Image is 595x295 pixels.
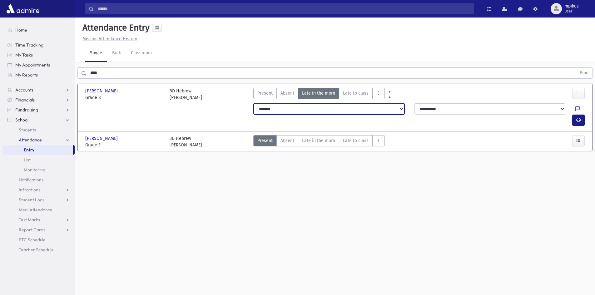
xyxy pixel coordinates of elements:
[2,195,75,205] a: Student Logs
[85,45,107,62] a: Single
[15,87,33,93] span: Accounts
[24,147,34,153] span: Entry
[126,45,157,62] a: Classroom
[253,88,385,101] div: AttTypes
[19,207,52,213] span: Meal Attendance
[2,115,75,125] a: School
[5,2,41,15] img: AdmirePro
[2,245,75,255] a: Teacher Schedule
[19,177,43,183] span: Notifications
[2,215,75,225] a: Test Marks
[15,97,35,103] span: Financials
[82,36,137,42] u: Missing Attendance History
[107,45,126,62] a: Bulk
[280,137,294,144] span: Absent
[2,225,75,235] a: Report Cards
[257,137,273,144] span: Present
[15,42,43,48] span: Time Tracking
[19,227,45,233] span: Report Cards
[2,125,75,135] a: Students
[85,88,119,94] span: [PERSON_NAME]
[257,90,273,96] span: Present
[2,205,75,215] a: Meal Attendance
[2,40,75,50] a: Time Tracking
[576,68,592,78] button: Find
[19,127,36,133] span: Students
[15,52,33,58] span: My Tasks
[19,137,42,143] span: Attendance
[170,135,202,148] div: 3D Hebrew [PERSON_NAME]
[564,9,579,14] span: User
[343,90,369,96] span: Late to class
[2,105,75,115] a: Fundraising
[19,247,54,253] span: Teacher Schedule
[2,60,75,70] a: My Appointments
[170,88,202,101] div: 8D Hebrew [PERSON_NAME]
[94,3,474,14] input: Search
[2,165,75,175] a: Monitoring
[15,27,27,33] span: Home
[2,25,75,35] a: Home
[2,155,75,165] a: List
[85,142,163,148] span: Grade 3
[15,72,38,78] span: My Reports
[19,237,46,243] span: PTC Schedule
[24,157,31,163] span: List
[564,4,579,9] span: mpikus
[2,175,75,185] a: Notifications
[343,137,369,144] span: Late to class
[15,62,50,68] span: My Appointments
[19,217,40,223] span: Test Marks
[19,197,44,203] span: Student Logs
[2,135,75,145] a: Attendance
[24,167,45,173] span: Monitoring
[15,117,28,123] span: School
[302,90,335,96] span: Late in the morn
[15,107,38,113] span: Fundraising
[280,90,294,96] span: Absent
[302,137,335,144] span: Late in the morn
[253,135,385,148] div: AttTypes
[80,22,150,33] h5: Attendance Entry
[85,94,163,101] span: Grade 8
[19,187,40,193] span: Infractions
[85,135,119,142] span: [PERSON_NAME]
[2,85,75,95] a: Accounts
[2,95,75,105] a: Financials
[2,145,73,155] a: Entry
[80,36,137,42] a: Missing Attendance History
[2,50,75,60] a: My Tasks
[2,70,75,80] a: My Reports
[2,235,75,245] a: PTC Schedule
[2,185,75,195] a: Infractions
